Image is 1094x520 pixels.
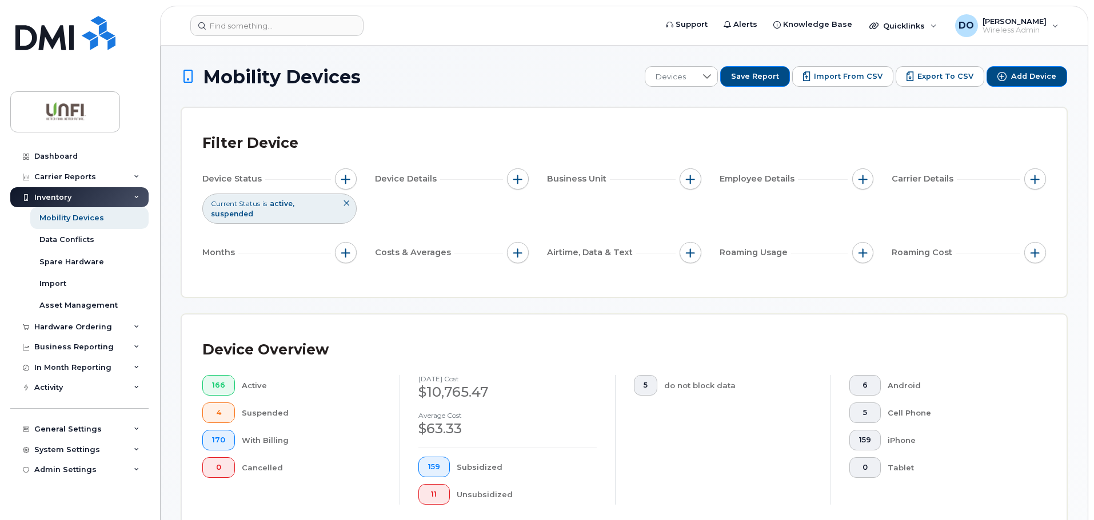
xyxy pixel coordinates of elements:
button: 159 [418,457,450,477]
span: 6 [859,381,871,390]
span: Current Status [211,199,260,208]
span: 11 [428,490,440,499]
div: Subsidized [457,457,597,477]
span: Costs & Averages [375,247,454,259]
h4: [DATE] cost [418,375,597,382]
div: $63.33 [418,419,597,438]
span: Export to CSV [917,71,973,82]
span: active [270,199,294,208]
div: Tablet [888,457,1028,478]
div: Suspended [242,402,382,423]
span: 4 [212,408,225,417]
div: Device Overview [202,335,329,365]
button: 11 [418,484,450,505]
span: Carrier Details [892,173,957,185]
span: Import from CSV [814,71,883,82]
div: Cell Phone [888,402,1028,423]
div: $10,765.47 [418,382,597,402]
button: Save Report [720,66,790,87]
button: Add Device [987,66,1067,87]
span: Roaming Cost [892,247,956,259]
button: 166 [202,375,235,396]
span: 5 [644,381,648,390]
h4: Average cost [418,412,597,419]
span: 166 [212,381,225,390]
div: Android [888,375,1028,396]
span: Add Device [1011,71,1056,82]
button: 5 [849,402,881,423]
div: Cancelled [242,457,382,478]
span: 159 [428,462,440,471]
button: 170 [202,430,235,450]
div: With Billing [242,430,382,450]
span: 0 [212,463,225,472]
span: Airtime, Data & Text [547,247,636,259]
button: 5 [634,375,657,396]
span: 5 [859,408,871,417]
span: Mobility Devices [203,67,361,87]
span: 159 [859,436,871,445]
span: Employee Details [720,173,798,185]
span: is [262,199,267,208]
span: 170 [212,436,225,445]
div: Unsubsidized [457,484,597,505]
button: 4 [202,402,235,423]
div: Filter Device [202,128,298,158]
button: Import from CSV [792,66,893,87]
button: 0 [849,457,881,478]
span: Device Details [375,173,440,185]
div: iPhone [888,430,1028,450]
span: Device Status [202,173,265,185]
div: do not block data [664,375,813,396]
div: Active [242,375,382,396]
button: 6 [849,375,881,396]
button: Export to CSV [896,66,984,87]
span: Roaming Usage [720,247,791,259]
span: Devices [645,67,696,87]
span: 0 [859,463,871,472]
button: 159 [849,430,881,450]
span: Months [202,247,238,259]
button: 0 [202,457,235,478]
span: Business Unit [547,173,610,185]
span: suspended [211,209,253,218]
span: Save Report [731,71,779,82]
